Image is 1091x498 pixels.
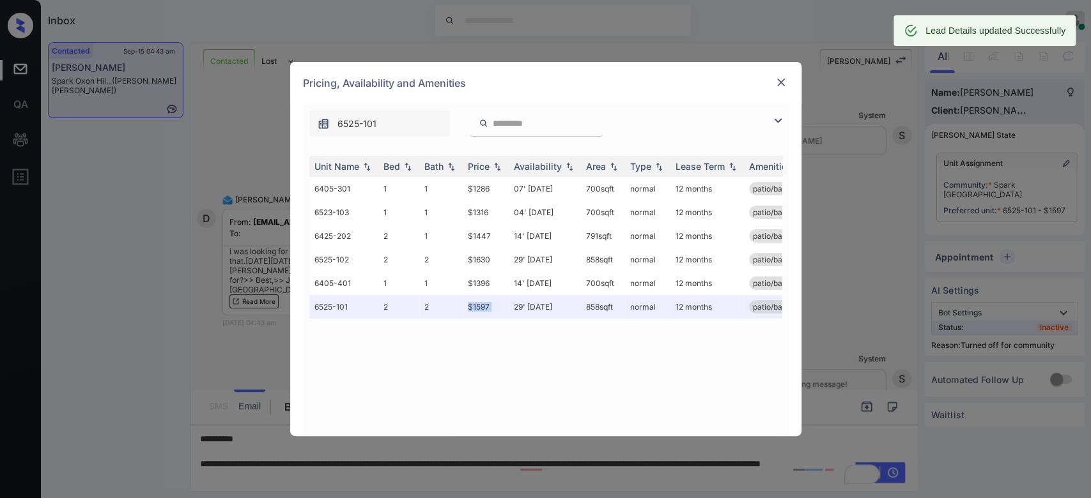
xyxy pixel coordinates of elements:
span: patio/balcony [753,231,802,241]
td: $1447 [463,224,509,248]
span: 6525-101 [337,117,376,131]
td: 2 [378,295,419,319]
td: normal [625,248,670,271]
img: icon-zuma [317,117,330,130]
td: 700 sqft [581,271,625,295]
img: sorting [726,162,739,171]
td: normal [625,271,670,295]
td: 29' [DATE] [509,295,581,319]
img: sorting [445,162,458,171]
span: patio/balcony [753,278,802,288]
td: 12 months [670,177,744,200]
td: 6405-301 [309,177,378,200]
td: 858 sqft [581,295,625,319]
td: $1630 [463,248,509,271]
div: Bath [424,161,444,172]
div: Amenities [749,161,792,172]
td: 1 [419,224,463,248]
img: icon-zuma [770,113,785,128]
div: Price [468,161,490,172]
img: sorting [607,162,620,171]
td: 07' [DATE] [509,177,581,200]
span: patio/balcony [753,255,802,264]
div: Availability [514,161,562,172]
td: 04' [DATE] [509,200,581,224]
td: normal [625,200,670,224]
td: 858 sqft [581,248,625,271]
td: 14' [DATE] [509,271,581,295]
img: icon-zuma [479,117,488,129]
td: 1 [378,200,419,224]
td: 2 [378,224,419,248]
td: 6425-202 [309,224,378,248]
td: $1316 [463,200,509,224]
td: 2 [419,248,463,271]
div: Unit Name [314,161,359,172]
span: patio/balcony [753,302,802,312]
td: 1 [419,200,463,224]
img: close [775,76,787,89]
td: normal [625,177,670,200]
img: sorting [491,162,504,171]
td: $1286 [463,177,509,200]
td: 1 [378,177,419,200]
td: 14' [DATE] [509,224,581,248]
td: 2 [378,248,419,271]
td: 1 [419,271,463,295]
div: Type [630,161,651,172]
td: 791 sqft [581,224,625,248]
div: Pricing, Availability and Amenities [290,62,801,104]
td: 12 months [670,200,744,224]
td: 6525-102 [309,248,378,271]
img: sorting [653,162,665,171]
td: 12 months [670,224,744,248]
img: sorting [360,162,373,171]
span: patio/balcony [753,207,802,217]
div: Lease Term [676,161,725,172]
td: 6525-101 [309,295,378,319]
td: 2 [419,295,463,319]
span: patio/balcony [753,184,802,193]
td: 12 months [670,271,744,295]
td: 1 [378,271,419,295]
td: $1396 [463,271,509,295]
td: 700 sqft [581,200,625,224]
div: Area [586,161,606,172]
td: 12 months [670,248,744,271]
td: 29' [DATE] [509,248,581,271]
td: 700 sqft [581,177,625,200]
div: Bed [383,161,400,172]
img: sorting [563,162,576,171]
td: 1 [419,177,463,200]
img: sorting [401,162,414,171]
td: normal [625,224,670,248]
td: 6523-103 [309,200,378,224]
td: normal [625,295,670,319]
div: Lead Details updated Successfully [925,19,1065,42]
td: 12 months [670,295,744,319]
td: 6405-401 [309,271,378,295]
td: $1597 [463,295,509,319]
